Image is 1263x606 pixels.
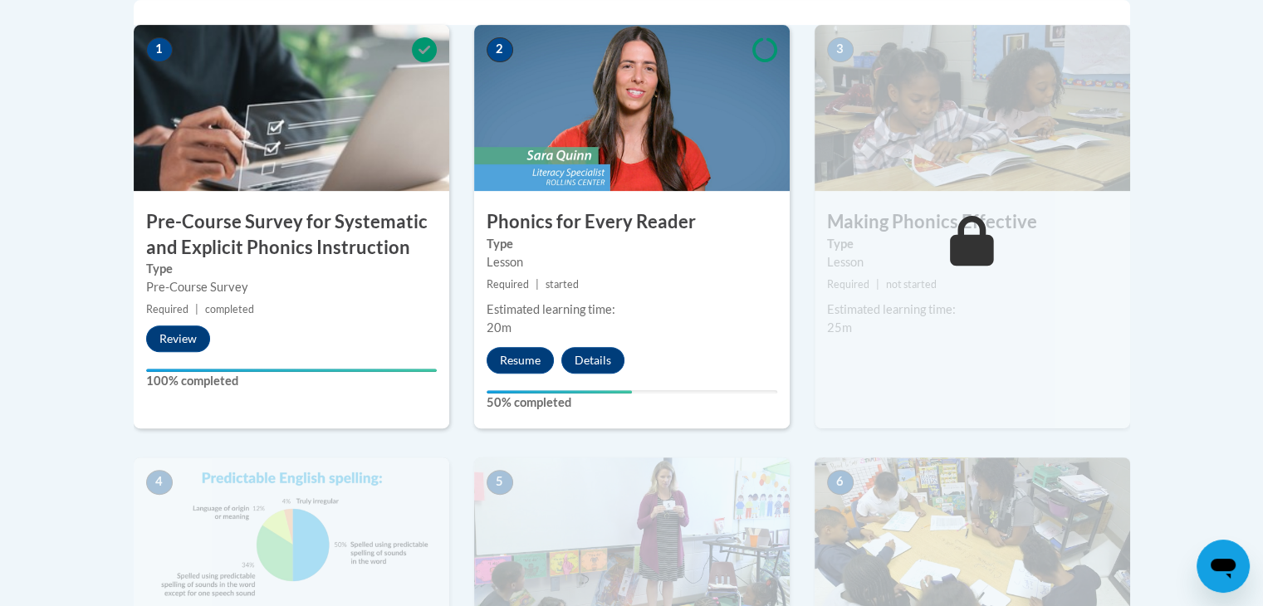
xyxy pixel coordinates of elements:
div: Lesson [487,253,777,271]
span: completed [205,303,254,315]
span: 6 [827,470,854,495]
div: Your progress [487,390,632,393]
div: Estimated learning time: [487,301,777,319]
label: 50% completed [487,393,777,412]
h3: Phonics for Every Reader [474,209,790,235]
span: not started [886,278,937,291]
button: Review [146,325,210,352]
h3: Making Phonics Effective [815,209,1130,235]
span: 5 [487,470,513,495]
div: Lesson [827,253,1118,271]
span: Required [487,278,529,291]
div: Pre-Course Survey [146,278,437,296]
img: Course Image [815,25,1130,191]
button: Resume [487,347,554,374]
div: Your progress [146,369,437,372]
span: 1 [146,37,173,62]
label: Type [487,235,777,253]
iframe: Button to launch messaging window [1197,540,1250,593]
button: Details [561,347,624,374]
img: Course Image [134,25,449,191]
label: Type [146,260,437,278]
h3: Pre-Course Survey for Systematic and Explicit Phonics Instruction [134,209,449,261]
div: Estimated learning time: [827,301,1118,319]
label: 100% completed [146,372,437,390]
span: 2 [487,37,513,62]
span: | [536,278,539,291]
span: Required [827,278,869,291]
span: | [876,278,879,291]
img: Course Image [474,25,790,191]
span: started [546,278,579,291]
span: 3 [827,37,854,62]
span: 20m [487,320,512,335]
span: 25m [827,320,852,335]
span: | [195,303,198,315]
span: 4 [146,470,173,495]
span: Required [146,303,188,315]
label: Type [827,235,1118,253]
